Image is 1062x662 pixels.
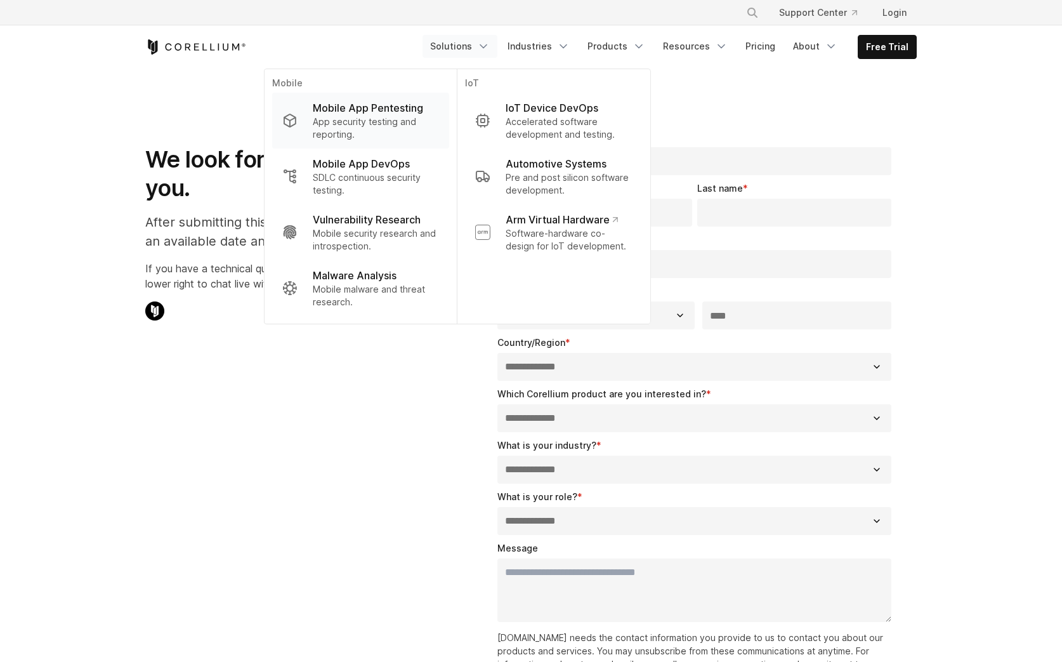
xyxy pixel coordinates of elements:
[465,77,643,93] p: IoT
[785,35,845,58] a: About
[497,440,596,451] span: What is your industry?
[313,100,423,116] p: Mobile App Pentesting
[506,171,633,197] p: Pre and post silicon software development.
[145,301,164,321] img: Corellium Chat Icon
[313,268,397,283] p: Malware Analysis
[506,156,606,171] p: Automotive Systems
[272,77,449,93] p: Mobile
[313,212,421,227] p: Vulnerability Research
[697,183,743,194] span: Last name
[313,116,439,141] p: App security testing and reporting.
[506,116,633,141] p: Accelerated software development and testing.
[769,1,867,24] a: Support Center
[465,204,643,260] a: Arm Virtual Hardware Software-hardware co-design for IoT development.
[497,491,577,502] span: What is your role?
[731,1,917,24] div: Navigation Menu
[506,212,618,227] p: Arm Virtual Hardware
[272,93,449,149] a: Mobile App Pentesting App security testing and reporting.
[497,337,565,348] span: Country/Region
[423,35,497,58] a: Solutions
[741,1,764,24] button: Search
[145,145,452,202] h1: We look forward to meeting you.
[465,93,643,149] a: IoT Device DevOps Accelerated software development and testing.
[872,1,917,24] a: Login
[858,36,916,58] a: Free Trial
[272,149,449,204] a: Mobile App DevOps SDLC continuous security testing.
[497,388,706,399] span: Which Corellium product are you interested in?
[313,227,439,253] p: Mobile security research and introspection.
[506,227,633,253] p: Software-hardware co-design for IoT development.
[465,149,643,204] a: Automotive Systems Pre and post silicon software development.
[313,283,439,308] p: Mobile malware and threat research.
[145,261,452,291] p: If you have a technical question, click on the Corellium icon in the lower right to chat live wit...
[580,35,653,58] a: Products
[313,156,410,171] p: Mobile App DevOps
[506,100,598,116] p: IoT Device DevOps
[145,39,246,55] a: Corellium Home
[272,260,449,316] a: Malware Analysis Mobile malware and threat research.
[655,35,735,58] a: Resources
[145,213,452,251] p: After submitting this form you'll be able to select an available date and time for a virtual meet...
[313,171,439,197] p: SDLC continuous security testing.
[738,35,783,58] a: Pricing
[500,35,577,58] a: Industries
[272,204,449,260] a: Vulnerability Research Mobile security research and introspection.
[497,543,538,553] span: Message
[423,35,917,59] div: Navigation Menu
